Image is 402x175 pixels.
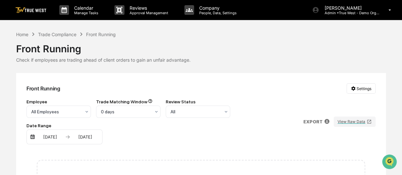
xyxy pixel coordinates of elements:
div: [DATE] [72,134,99,139]
span: Data Lookup [13,93,41,100]
p: Admin • True West - Demo Organization [319,11,379,15]
img: calendar [30,134,35,139]
p: Company [194,5,240,11]
div: Review Status [166,99,230,104]
button: Start new chat [110,51,117,59]
div: We're available if you need us! [22,56,82,61]
a: 🖐️Preclearance [4,78,44,90]
a: 🗄️Attestations [44,78,83,90]
button: View Raw Data [334,117,376,127]
div: Trade Compliance [38,32,76,37]
div: 🔎 [6,94,12,99]
div: Date Range [26,123,103,128]
div: Trade Matching Window [96,99,161,104]
span: Attestations [53,81,80,87]
p: Manage Tasks [69,11,102,15]
p: Approval Management [124,11,172,15]
div: Home [16,32,28,37]
span: Pylon [64,109,78,114]
img: arrow right [65,134,70,139]
div: [DATE] [36,134,64,139]
div: Employee [26,99,91,104]
div: 🗄️ [47,82,52,87]
span: Preclearance [13,81,42,87]
button: Settings [347,83,376,94]
p: EXPORT [303,119,323,124]
div: 🖐️ [6,82,12,87]
iframe: Open customer support [381,154,399,171]
div: Check if employees are trading ahead of client orders to gain an unfair advantage. [16,57,386,63]
p: Reviews [124,5,172,11]
img: 1746055101610-c473b297-6a78-478c-a979-82029cc54cd1 [6,49,18,61]
div: Front Running [86,32,115,37]
img: logo [15,7,46,13]
div: Start new chat [22,49,106,56]
div: Front Running [26,85,60,92]
p: People, Data, Settings [194,11,240,15]
a: Powered byPylon [45,109,78,114]
div: Front Running [16,38,386,55]
p: [PERSON_NAME] [319,5,379,11]
a: 🔎Data Lookup [4,91,43,102]
p: How can we help? [6,13,117,24]
p: Calendar [69,5,102,11]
